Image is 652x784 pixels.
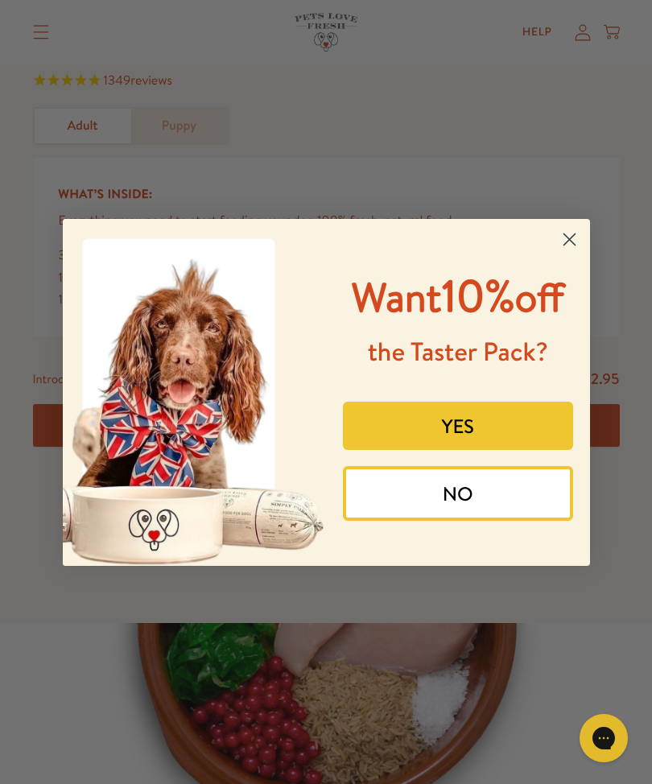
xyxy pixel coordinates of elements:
[352,270,442,325] span: Want
[572,708,636,768] iframe: Gorgias live chat messenger
[352,264,565,326] span: 10%
[555,225,584,254] button: Close dialog
[514,270,564,325] span: off
[63,219,327,566] img: 8afefe80-1ef6-417a-b86b-9520c2248d41.jpeg
[368,334,548,369] span: the Taster Pack?
[343,466,573,521] button: NO
[343,402,573,450] button: YES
